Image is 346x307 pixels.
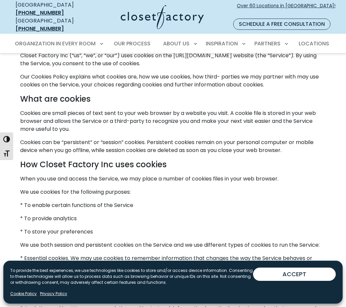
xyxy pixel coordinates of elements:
[40,291,67,297] a: Privacy Policy
[299,40,329,47] span: Locations
[20,109,326,133] p: Cookies are small pieces of text sent to your web browser by a website you visit. A cookie file i...
[253,268,336,281] button: ACCEPT
[15,40,96,47] span: Organization in Every Room
[20,228,326,236] p: * To store your preferences
[20,215,326,223] p: * To provide analytics
[163,40,190,47] span: About Us
[16,9,64,17] a: [PHONE_NUMBER]
[237,2,335,16] span: Over 60 Locations in [GEOGRAPHIC_DATA]!
[20,138,326,154] p: Cookies can be “persistent” or “session” cookies. Persistent cookies remain on your personal comp...
[16,25,64,32] a: [PHONE_NUMBER]
[20,188,326,196] p: We use cookies for the following purposes:
[233,19,330,30] a: Schedule a Free Consultation
[20,159,167,170] strong: How Closet Factory Inc uses cookies
[20,201,326,209] p: * To enable certain functions of the Service
[20,175,326,183] p: When you use and access the Service, we may place a number of cookies files in your web browser.
[20,93,91,104] strong: What are cookies
[254,40,281,47] span: Partners
[114,40,151,47] span: Our Process
[20,241,326,249] p: We use both session and persistent cookies on the Service and we use different types of cookies t...
[10,268,253,285] p: To provide the best experiences, we use technologies like cookies to store and/or access device i...
[16,17,88,33] div: [GEOGRAPHIC_DATA]
[10,291,37,297] a: Cookie Policy
[20,254,326,270] p: * Essential cookies. We may use cookies to remember information that changes the way the Service ...
[206,40,238,47] span: Inspiration
[16,1,88,17] div: [GEOGRAPHIC_DATA]
[121,5,204,29] img: Closet Factory Logo
[20,73,326,89] p: Our Cookies Policy explains what cookies are, how we use cookies, how third- parties we may partn...
[20,52,326,68] p: Closet Factory Inc (“us”, “we”, or “our”) uses cookies on the [URL][DOMAIN_NAME] website (the “Se...
[10,34,336,53] nav: Primary Menu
